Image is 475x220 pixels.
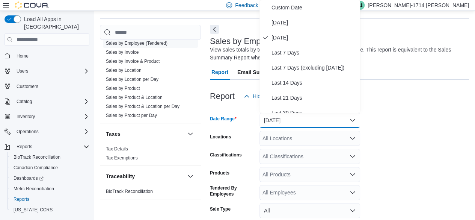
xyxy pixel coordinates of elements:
span: Canadian Compliance [11,163,89,172]
a: Sales by Product [106,86,140,91]
button: Reports [14,142,35,151]
span: Metrc Reconciliation [11,184,89,193]
span: Email Subscription [237,65,285,80]
button: BioTrack Reconciliation [8,152,92,162]
span: Inventory [17,114,35,120]
span: BioTrack Reconciliation [11,153,89,162]
label: Classifications [210,152,242,158]
button: Hide Parameters [241,89,295,104]
a: Metrc Reconciliation [11,184,57,193]
span: Sales by Invoice [106,49,139,55]
a: Sales by Employee (Tendered) [106,41,167,46]
span: Sales by Product & Location per Day [106,103,179,109]
button: All [259,203,360,218]
span: Sales by Location per Day [106,76,158,82]
a: Sales by Invoice [106,50,139,55]
a: Reports [11,195,32,204]
label: Locations [210,134,231,140]
a: Sales by Invoice & Product [106,59,160,64]
button: Traceability [186,172,195,181]
span: Reports [17,144,32,150]
h3: Sales by Employee (Tendered) [210,37,323,46]
a: Sales by Product per Day [106,113,157,118]
button: Traceability [106,173,184,180]
a: Sales by Product & Location [106,95,163,100]
div: View sales totals by tendered employee for a specified date range. This report is equivalent to t... [210,46,465,62]
button: [US_STATE] CCRS [8,205,92,215]
img: Cova [15,2,49,9]
button: Next [210,25,219,34]
div: Justin-1714 Sullivan [356,1,365,10]
span: Reports [14,142,89,151]
button: Users [14,67,31,76]
button: Taxes [186,129,195,138]
a: BioTrack Reconciliation [106,189,153,194]
span: [DATE] [271,33,357,42]
span: J1 [358,1,363,10]
span: Sales by Product & Location [106,94,163,100]
span: Dashboards [14,175,44,181]
h3: Report [210,92,235,101]
span: [DATE] [271,18,357,27]
span: Feedback [235,2,258,9]
label: Sale Type [210,206,231,212]
button: Open list of options [350,135,356,141]
span: Users [14,67,89,76]
a: Sales by Location [106,68,142,73]
span: Inventory [14,112,89,121]
span: Home [17,53,29,59]
span: Users [17,68,28,74]
span: Last 14 Days [271,78,357,87]
span: Customers [17,83,38,90]
span: Tax Exemptions [106,155,138,161]
button: Inventory [2,111,92,122]
label: Date Range [210,116,237,122]
a: Sales by Location per Day [106,77,158,82]
button: [DATE] [259,113,360,128]
button: Metrc Reconciliation [8,184,92,194]
span: Hide Parameters [253,93,292,100]
span: Load All Apps in [GEOGRAPHIC_DATA] [21,15,89,30]
span: Washington CCRS [11,205,89,214]
a: Sales by Product & Location per Day [106,104,179,109]
a: Tax Details [106,146,128,152]
button: Operations [2,126,92,137]
span: Operations [14,127,89,136]
button: Reports [8,194,92,205]
button: Users [2,66,92,76]
span: Home [14,51,89,60]
button: Taxes [106,130,184,138]
span: Last 7 Days [271,48,357,57]
a: [US_STATE] CCRS [11,205,56,214]
span: Reports [14,196,29,202]
a: Dashboards [11,174,47,183]
div: Traceability [100,187,201,199]
button: Inventory [14,112,38,121]
span: Last 21 Days [271,93,357,102]
span: Custom Date [271,3,357,12]
a: Canadian Compliance [11,163,61,172]
a: Home [14,52,32,61]
p: [PERSON_NAME]-1714 [PERSON_NAME] [368,1,469,10]
button: Reports [2,141,92,152]
span: Tax Details [106,146,128,152]
a: Customers [14,82,41,91]
span: Sales by Product [106,85,140,91]
button: Operations [14,127,42,136]
div: Taxes [100,144,201,165]
button: Open list of options [350,171,356,178]
span: Sales by Location [106,67,142,73]
span: Last 30 Days [271,108,357,117]
span: Metrc Reconciliation [14,186,54,192]
h3: Taxes [106,130,121,138]
span: Canadian Compliance [14,165,58,171]
span: Sales by Employee (Tendered) [106,40,167,46]
span: BioTrack Reconciliation [14,154,60,160]
span: Last 7 Days (excluding [DATE]) [271,63,357,72]
span: Report [211,65,228,80]
span: Dashboards [11,174,89,183]
a: Dashboards [8,173,92,184]
a: BioTrack Reconciliation [11,153,63,162]
button: Home [2,50,92,61]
